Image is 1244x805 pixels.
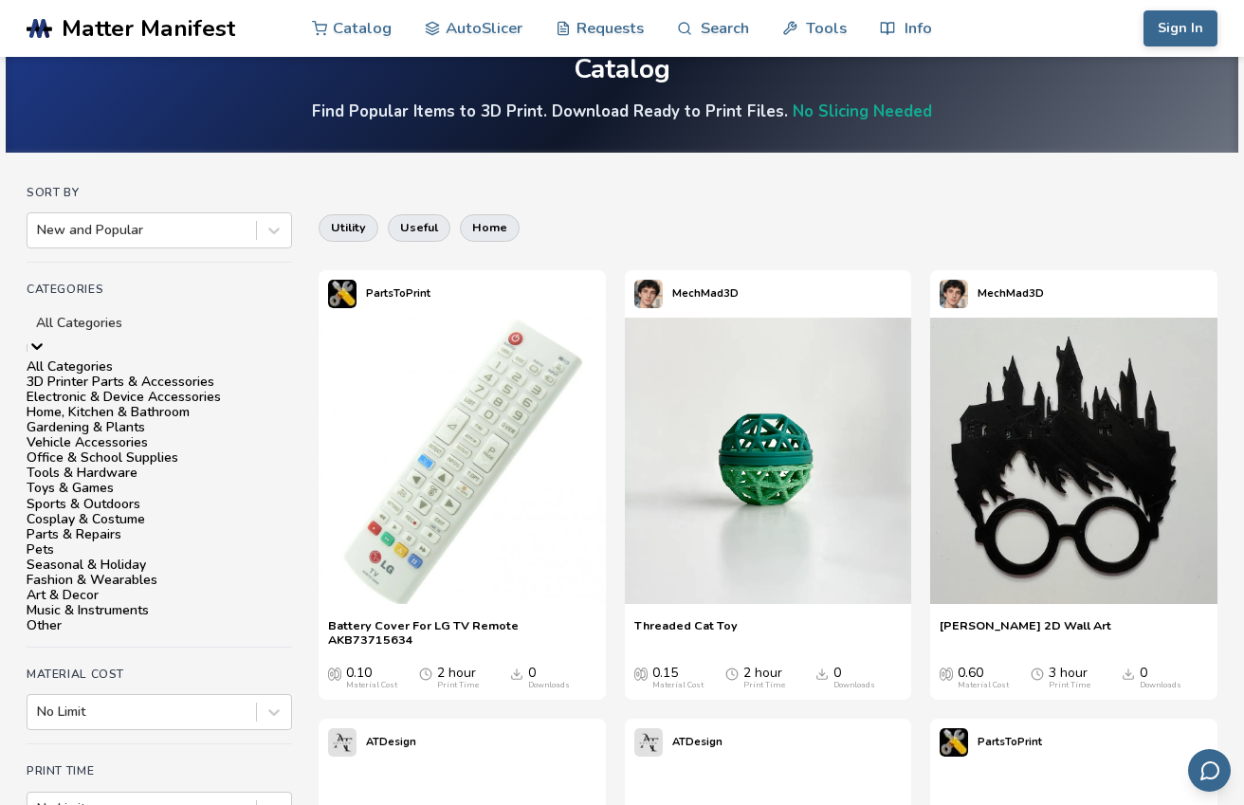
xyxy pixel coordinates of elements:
button: useful [388,214,450,241]
div: Toys & Games [27,481,292,496]
a: ATDesign's profileATDesign [319,719,426,766]
div: 0 [1140,666,1181,690]
div: All Categories [27,359,292,375]
div: 3D Printer Parts & Accessories [27,375,292,390]
div: 2 hour [743,666,785,690]
div: 2 hour [437,666,479,690]
input: No Limit [37,704,41,720]
img: ATDesign's profile [328,728,357,757]
span: Matter Manifest [62,15,235,42]
button: utility [319,214,378,241]
div: Tools & Hardware [27,466,292,481]
h4: Categories [27,283,292,296]
a: ATDesign's profileATDesign [625,719,732,766]
p: PartsToPrint [366,284,430,303]
div: Downloads [1140,681,1181,690]
div: Music & Instruments [27,603,292,618]
div: Seasonal & Holiday [27,558,292,573]
div: Material Cost [346,681,397,690]
span: Average Cost [940,666,953,681]
a: Threaded Cat Toy [634,618,738,647]
img: MechMad3D's profile [634,280,663,308]
button: home [460,214,520,241]
img: PartsToPrint's profile [940,728,968,757]
span: Downloads [510,666,523,681]
div: Home, Kitchen & Bathroom [27,405,292,420]
h4: Print Time [27,764,292,778]
span: Average Cost [328,666,341,681]
div: Print Time [1049,681,1090,690]
div: Catalog [574,55,670,84]
a: Battery Cover For LG TV Remote AKB73715634 [328,618,596,647]
div: Art & Decor [27,588,292,603]
h4: Sort By [27,186,292,199]
div: Parts & Repairs [27,527,292,542]
div: 0.60 [958,666,1009,690]
span: Average Print Time [1031,666,1044,681]
span: Downloads [815,666,829,681]
div: Print Time [743,681,785,690]
p: MechMad3D [672,284,739,303]
div: Material Cost [958,681,1009,690]
div: 0.15 [652,666,704,690]
p: ATDesign [366,732,416,752]
span: Downloads [1122,666,1135,681]
div: Gardening & Plants [27,420,292,435]
img: ATDesign's profile [634,728,663,757]
p: MechMad3D [978,284,1044,303]
button: Sign In [1143,10,1217,46]
img: PartsToPrint's profile [328,280,357,308]
span: Average Print Time [419,666,432,681]
div: Downloads [833,681,875,690]
div: Cosplay & Costume [27,512,292,527]
div: Vehicle Accessories [27,435,292,450]
a: No Slicing Needed [793,101,932,122]
div: Material Cost [652,681,704,690]
a: PartsToPrint's profilePartsToPrint [930,719,1052,766]
a: PartsToPrint's profilePartsToPrint [319,270,440,318]
span: Average Cost [634,666,648,681]
p: ATDesign [672,732,723,752]
input: All CategoriesAll Categories3D Printer Parts & AccessoriesElectronic & Device AccessoriesHome, Ki... [36,316,40,331]
div: Office & School Supplies [27,450,292,466]
div: 0 [833,666,875,690]
button: Send feedback via email [1188,749,1231,792]
div: Electronic & Device Accessories [27,390,292,405]
a: MechMad3D's profileMechMad3D [930,270,1053,318]
div: Downloads [528,681,570,690]
div: Sports & Outdoors [27,497,292,512]
div: 0.10 [346,666,397,690]
div: Print Time [437,681,479,690]
span: Average Print Time [725,666,739,681]
div: 0 [528,666,570,690]
div: Other [27,618,292,633]
input: New and Popular [37,223,41,238]
img: MechMad3D's profile [940,280,968,308]
p: PartsToPrint [978,732,1042,752]
div: 3 hour [1049,666,1090,690]
h4: Material Cost [27,668,292,681]
h4: Find Popular Items to 3D Print. Download Ready to Print Files. [312,101,932,122]
a: [PERSON_NAME] 2D Wall Art [940,618,1111,647]
div: Pets [27,542,292,558]
div: Fashion & Wearables [27,573,292,588]
a: MechMad3D's profileMechMad3D [625,270,748,318]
